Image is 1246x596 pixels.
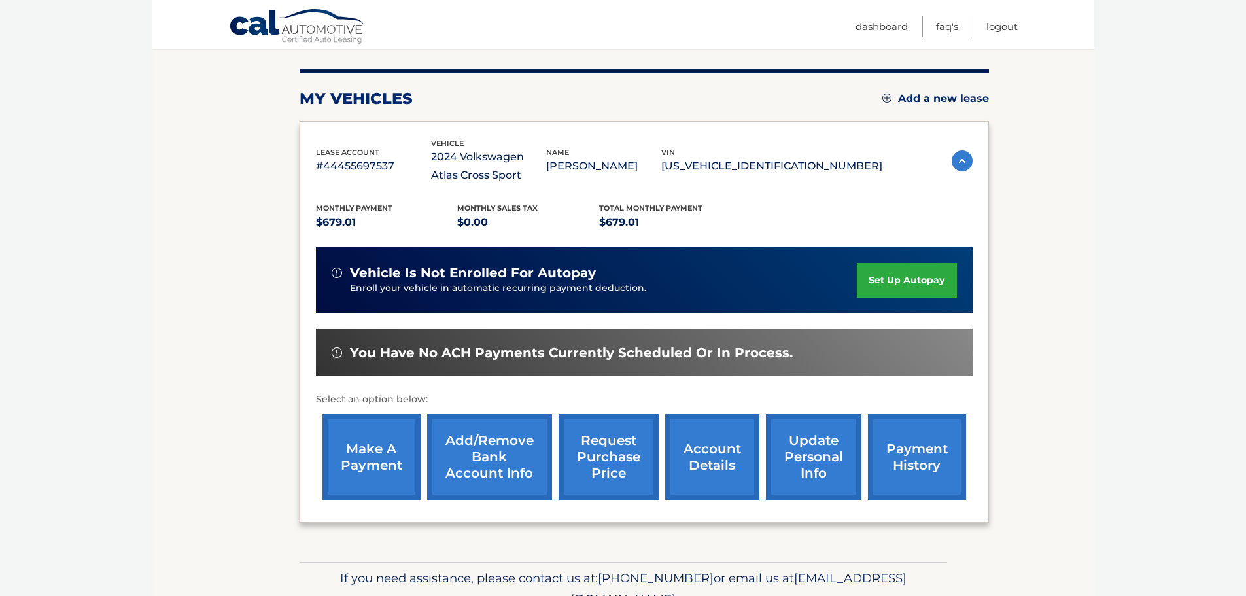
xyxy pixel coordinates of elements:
[316,148,379,157] span: lease account
[229,9,366,46] a: Cal Automotive
[598,570,714,586] span: [PHONE_NUMBER]
[766,414,861,500] a: update personal info
[882,92,989,105] a: Add a new lease
[986,16,1018,37] a: Logout
[599,203,702,213] span: Total Monthly Payment
[316,213,458,232] p: $679.01
[661,148,675,157] span: vin
[316,157,431,175] p: #44455697537
[599,213,741,232] p: $679.01
[546,148,569,157] span: name
[350,345,793,361] span: You have no ACH payments currently scheduled or in process.
[427,414,552,500] a: Add/Remove bank account info
[350,281,857,296] p: Enroll your vehicle in automatic recurring payment deduction.
[661,157,882,175] p: [US_VEHICLE_IDENTIFICATION_NUMBER]
[857,263,956,298] a: set up autopay
[332,347,342,358] img: alert-white.svg
[952,150,973,171] img: accordion-active.svg
[882,94,891,103] img: add.svg
[431,148,546,184] p: 2024 Volkswagen Atlas Cross Sport
[868,414,966,500] a: payment history
[350,265,596,281] span: vehicle is not enrolled for autopay
[316,203,392,213] span: Monthly Payment
[431,139,464,148] span: vehicle
[300,89,413,109] h2: my vehicles
[457,203,538,213] span: Monthly sales Tax
[316,392,973,408] p: Select an option below:
[546,157,661,175] p: [PERSON_NAME]
[457,213,599,232] p: $0.00
[936,16,958,37] a: FAQ's
[665,414,759,500] a: account details
[332,268,342,278] img: alert-white.svg
[322,414,421,500] a: make a payment
[856,16,908,37] a: Dashboard
[559,414,659,500] a: request purchase price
